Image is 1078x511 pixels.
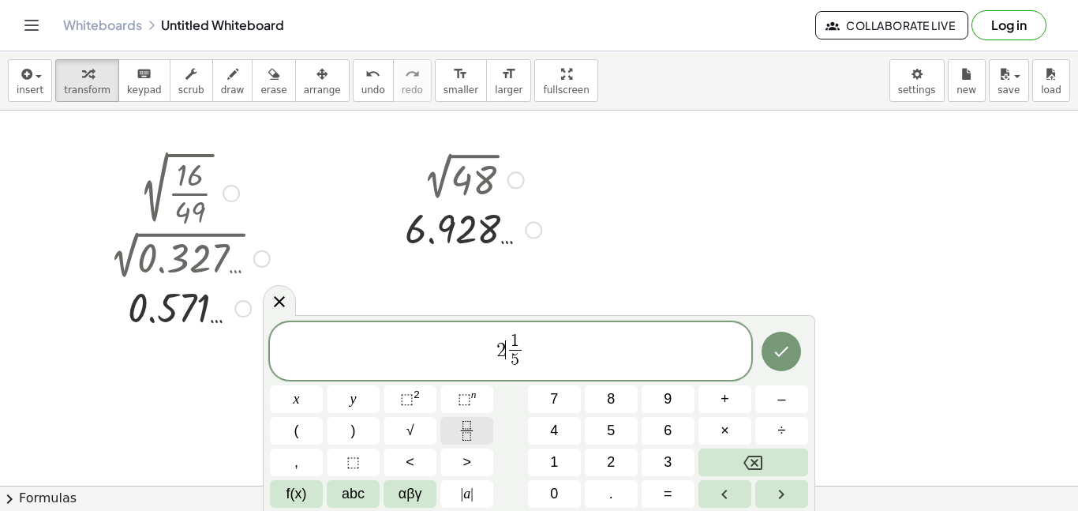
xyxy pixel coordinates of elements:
[286,483,307,505] span: f(x)
[607,389,615,410] span: 8
[607,452,615,473] span: 2
[353,59,394,102] button: undoundo
[137,65,152,84] i: keyboard
[402,85,423,96] span: redo
[511,351,519,369] span: 5
[698,449,808,476] button: Backspace
[400,391,414,407] span: ⬚
[270,449,323,476] button: ,
[64,85,110,96] span: transform
[462,452,471,473] span: >
[664,389,672,410] span: 9
[346,452,360,473] span: ⬚
[829,18,955,32] span: Collaborate Live
[414,389,420,400] sup: 2
[295,59,350,102] button: arrange
[550,420,558,441] span: 4
[534,59,597,102] button: fullscreen
[444,85,478,96] span: smaller
[755,480,808,508] button: Right arrow
[294,452,298,473] span: ,
[461,483,473,505] span: a
[998,85,1020,96] span: save
[440,417,493,445] button: Fraction
[721,389,729,410] span: +
[384,417,436,445] button: Square root
[212,59,253,102] button: draw
[528,449,581,476] button: 1
[511,333,519,350] span: 1
[778,420,786,441] span: ÷
[327,449,380,476] button: Placeholder
[470,486,473,502] span: |
[327,480,380,508] button: Alphabet
[118,59,170,102] button: keyboardkeypad
[815,11,968,39] button: Collaborate Live
[495,85,522,96] span: larger
[406,452,414,473] span: <
[458,391,471,407] span: ⬚
[365,65,380,84] i: undo
[642,417,694,445] button: 6
[440,449,493,476] button: Greater than
[435,59,487,102] button: format_sizesmaller
[642,385,694,413] button: 9
[550,389,558,410] span: 7
[384,449,436,476] button: Less than
[664,420,672,441] span: 6
[898,85,936,96] span: settings
[294,389,300,410] span: x
[351,420,356,441] span: )
[486,59,531,102] button: format_sizelarger
[777,389,785,410] span: –
[55,59,119,102] button: transform
[956,85,976,96] span: new
[505,340,506,359] span: ​
[664,483,672,505] span: =
[889,59,945,102] button: settings
[384,385,436,413] button: Squared
[971,10,1046,40] button: Log in
[528,385,581,413] button: 7
[664,452,672,473] span: 3
[17,85,43,96] span: insert
[327,385,380,413] button: y
[170,59,213,102] button: scrub
[698,417,751,445] button: Times
[1041,85,1061,96] span: load
[440,480,493,508] button: Absolute value
[63,17,142,33] a: Whiteboards
[327,417,380,445] button: )
[393,59,432,102] button: redoredo
[304,85,341,96] span: arrange
[471,389,477,400] sup: n
[399,483,422,505] span: αβγ
[350,389,357,410] span: y
[260,85,286,96] span: erase
[127,85,162,96] span: keypad
[221,85,245,96] span: draw
[607,420,615,441] span: 5
[405,65,420,84] i: redo
[453,65,468,84] i: format_size
[989,59,1029,102] button: save
[550,483,558,505] span: 0
[755,417,808,445] button: Divide
[585,449,638,476] button: 2
[406,420,414,441] span: √
[252,59,295,102] button: erase
[698,480,751,508] button: Left arrow
[762,332,801,371] button: Done
[294,420,299,441] span: (
[501,65,516,84] i: format_size
[19,13,44,38] button: Toggle navigation
[543,85,589,96] span: fullscreen
[496,340,506,359] span: 2
[178,85,204,96] span: scrub
[384,480,436,508] button: Greek alphabet
[1032,59,1070,102] button: load
[585,385,638,413] button: 8
[528,417,581,445] button: 4
[270,417,323,445] button: (
[642,480,694,508] button: Equals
